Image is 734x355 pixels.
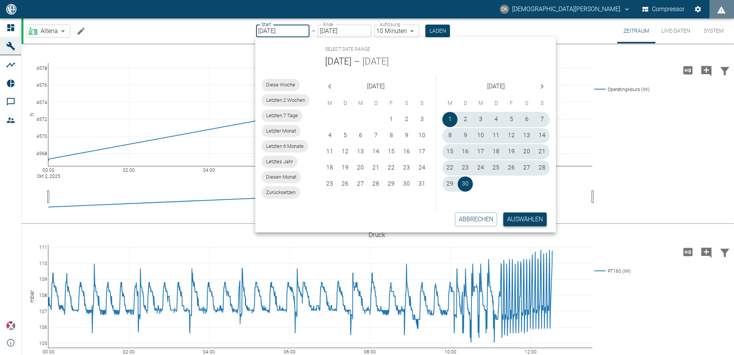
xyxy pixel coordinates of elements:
[488,160,504,176] button: 25
[519,160,534,176] button: 27
[488,128,504,143] button: 11
[679,248,697,255] span: Hohe Auflösung
[504,144,519,159] button: 19
[442,144,458,159] button: 15
[337,176,353,192] button: 26
[261,140,308,153] div: Letzten 6 Monate
[41,27,58,35] span: Altena
[414,144,430,159] button: 17
[352,56,362,68] h5: –
[323,21,333,28] label: Ende
[362,56,389,68] button: [DATE]
[261,186,300,199] div: Zurücksetzen
[617,18,655,43] button: Zeitraum
[384,96,398,111] span: Freitag
[414,160,430,176] button: 24
[261,127,301,135] span: Letzter Monat
[338,96,352,111] span: Dienstag
[474,96,488,111] span: Mittwoch
[261,173,301,181] span: Diesen Monat
[384,112,399,127] button: 1
[414,128,430,143] button: 10
[353,176,368,192] button: 27
[503,212,547,226] button: Auswählen
[655,18,696,43] button: Live-Daten
[312,27,316,35] p: –
[256,25,309,37] input: DD.MM.YYYY
[322,160,337,176] button: 18
[384,128,399,143] button: 8
[353,160,368,176] button: 20
[425,25,450,37] button: Laden
[442,160,458,176] button: 22
[368,144,384,159] button: 14
[458,176,473,192] button: 30
[384,160,399,176] button: 22
[458,160,473,176] button: 23
[399,144,414,159] button: 16
[384,176,399,192] button: 29
[322,176,337,192] button: 25
[322,144,337,159] button: 11
[519,112,534,127] button: 6
[400,96,413,111] span: Samstag
[504,112,519,127] button: 5
[415,96,429,111] span: Sonntag
[399,128,414,143] button: 9
[414,112,430,127] button: 3
[534,128,550,143] button: 14
[500,5,509,14] div: CK
[399,176,414,192] button: 30
[261,158,298,166] span: Letztes Jahr
[487,81,505,92] span: [DATE]
[261,156,298,168] div: Letztes Jahr
[5,4,17,14] img: logo
[318,25,371,37] input: DD.MM.YYYY
[367,81,385,92] span: [DATE]
[261,96,310,104] span: Letzten 2 Wochen
[337,144,353,159] button: 12
[473,128,488,143] button: 10
[261,109,303,122] div: Letzten 7 Tage
[261,143,308,150] span: Letzten 6 Monate
[353,144,368,159] button: 13
[261,79,300,91] div: Diese Woche
[325,43,370,56] span: Select date range
[261,112,303,119] span: Letzten 7 Tage
[261,21,271,28] label: Start
[504,128,519,143] button: 12
[519,144,534,159] button: 20
[679,66,697,73] span: Hohe Auflösung
[325,56,352,68] button: [DATE]
[697,242,716,262] button: Kommentar hinzufügen
[369,96,383,111] span: Donnerstag
[399,160,414,176] button: 23
[504,160,519,176] button: 26
[368,160,384,176] button: 21
[473,112,488,127] button: 3
[499,2,632,16] button: christian.kraft@arcanum-energy.de
[535,96,549,111] span: Sonntag
[458,96,472,111] span: Dienstag
[455,212,497,226] button: Abbrechen
[399,112,414,127] button: 2
[442,128,458,143] button: 8
[520,96,534,111] span: Samstag
[442,176,458,192] button: 29
[534,112,550,127] button: 7
[534,79,550,94] button: Next month
[323,96,337,111] span: Montag
[716,60,734,80] button: Daten filtern
[641,2,686,16] button: Compressor
[261,189,300,196] span: Zurücksetzen
[337,160,353,176] button: 19
[6,321,15,330] img: Xplore Logo
[519,128,534,143] button: 13
[353,128,368,143] button: 6
[322,79,337,94] button: Previous month
[261,125,301,137] div: Letzter Monat
[443,96,457,111] span: Montag
[697,60,716,80] button: Kommentar hinzufügen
